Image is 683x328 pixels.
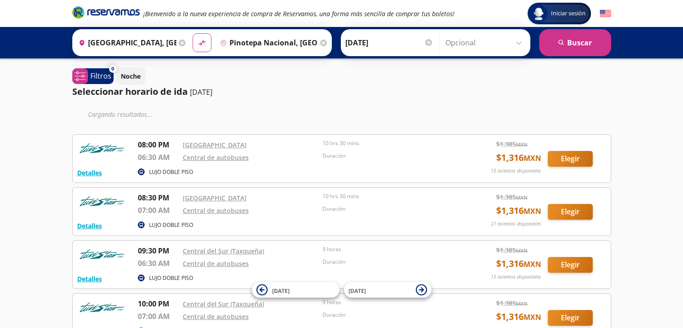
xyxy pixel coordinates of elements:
[516,247,528,254] small: MXN
[272,287,290,294] span: [DATE]
[121,71,141,81] p: Noche
[496,310,541,324] span: $ 1,316
[183,141,247,149] a: [GEOGRAPHIC_DATA]
[322,245,458,253] p: 9 horas
[138,258,178,269] p: 06:30 AM
[138,205,178,216] p: 07:00 AM
[149,221,193,229] p: LUJO DOBLE PISO
[149,168,193,176] p: LUJO DOBLE PISO
[88,110,152,119] em: Cargando resultados ...
[138,192,178,203] p: 08:30 PM
[491,273,541,281] p: 15 asientos disponibles
[183,259,249,268] a: Central de autobuses
[72,5,140,19] i: Brand Logo
[77,139,127,157] img: RESERVAMOS
[77,221,102,230] button: Detalles
[90,71,111,81] p: Filtros
[72,85,188,98] p: Seleccionar horario de ida
[600,8,611,19] button: English
[524,312,541,322] small: MXN
[496,151,541,164] span: $ 1,316
[548,151,593,167] button: Elegir
[138,311,178,322] p: 07:00 AM
[322,192,458,200] p: 10 hrs 30 mins
[322,298,458,306] p: 9 horas
[548,204,593,220] button: Elegir
[496,204,541,217] span: $ 1,316
[183,312,249,321] a: Central de autobuses
[138,139,178,150] p: 08:00 PM
[322,205,458,213] p: Duración
[77,274,102,284] button: Detalles
[77,298,127,316] img: RESERVAMOS
[77,245,127,263] img: RESERVAMOS
[190,87,212,98] p: [DATE]
[524,259,541,269] small: MXN
[183,194,247,202] a: [GEOGRAPHIC_DATA]
[516,300,528,307] small: MXN
[111,65,114,73] span: 0
[72,68,114,84] button: 0Filtros
[183,206,249,215] a: Central de autobuses
[149,274,193,282] p: LUJO DOBLE PISO
[524,206,541,216] small: MXN
[72,5,140,22] a: Brand Logo
[322,311,458,319] p: Duración
[516,141,528,148] small: MXN
[348,287,366,294] span: [DATE]
[322,258,458,266] p: Duración
[496,192,528,202] span: $ 1,385
[77,168,102,177] button: Detalles
[345,31,433,54] input: Elegir Fecha
[491,167,541,175] p: 15 asientos disponibles
[524,153,541,163] small: MXN
[445,31,526,54] input: Opcional
[75,31,176,54] input: Buscar Origen
[344,282,432,298] button: [DATE]
[183,247,264,255] a: Central del Sur (Taxqueña)
[216,31,318,54] input: Buscar Destino
[138,152,178,163] p: 06:30 AM
[252,282,339,298] button: [DATE]
[547,9,589,18] span: Iniciar sesión
[138,245,178,256] p: 09:30 PM
[548,310,593,326] button: Elegir
[322,139,458,147] p: 10 hrs 30 mins
[548,257,593,273] button: Elegir
[116,67,145,85] button: Noche
[516,194,528,201] small: MXN
[183,300,264,308] a: Central del Sur (Taxqueña)
[143,9,454,18] em: ¡Bienvenido a la nueva experiencia de compra de Reservamos, una forma más sencilla de comprar tus...
[322,152,458,160] p: Duración
[138,298,178,309] p: 10:00 PM
[496,298,528,308] span: $ 1,385
[496,245,528,255] span: $ 1,385
[491,220,541,228] p: 21 asientos disponibles
[496,257,541,270] span: $ 1,316
[183,153,249,162] a: Central de autobuses
[77,192,127,210] img: RESERVAMOS
[539,29,611,56] button: Buscar
[496,139,528,149] span: $ 1,385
